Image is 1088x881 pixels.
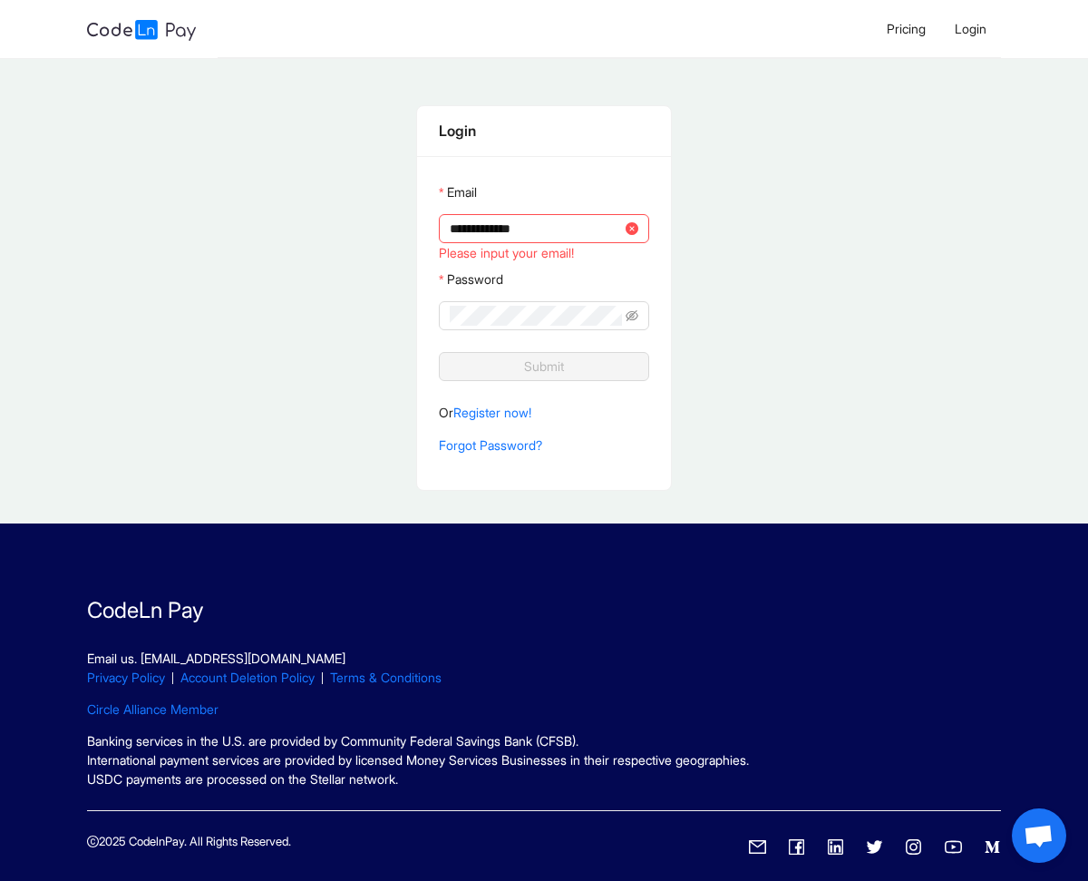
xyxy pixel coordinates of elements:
span: Pricing [887,21,926,36]
a: facebook [788,837,805,858]
a: youtube [945,837,962,858]
a: Terms & Conditions [330,670,442,685]
span: youtube [945,838,962,856]
span: medium [984,838,1001,856]
a: Account Deletion Policy [180,670,315,685]
a: twitter [866,837,883,858]
span: twitter [866,838,883,856]
span: eye-invisible [626,309,638,322]
p: CodeLn Pay [87,594,1001,627]
span: facebook [788,838,805,856]
span: instagram [905,838,922,856]
span: mail [749,838,766,856]
a: linkedin [827,837,844,858]
span: Banking services in the U.S. are provided by Community Federal Savings Bank (CFSB). International... [87,733,749,787]
input: Password [450,306,622,326]
span: linkedin [827,838,844,856]
p: 2025 CodelnPay. All Rights Reserved. [87,833,291,851]
a: medium [984,837,1001,858]
label: Password [439,265,503,294]
a: Forgot Password? [439,437,542,453]
p: Or [439,403,649,423]
span: copyright [87,836,99,847]
button: Submit [439,352,649,381]
a: instagram [905,837,922,858]
img: logo [87,20,196,41]
span: Submit [524,357,564,377]
div: Open chat [1012,808,1066,863]
a: Circle Alliance Member [87,701,219,717]
label: Email [439,178,477,207]
input: Email [450,219,622,239]
span: Login [955,21,986,36]
a: Register now! [453,405,531,420]
a: Privacy Policy [87,670,165,685]
a: Email us. [EMAIL_ADDRESS][DOMAIN_NAME] [87,651,345,666]
a: mail [749,837,766,858]
div: Login [439,120,649,142]
div: Please input your email! [439,243,649,263]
